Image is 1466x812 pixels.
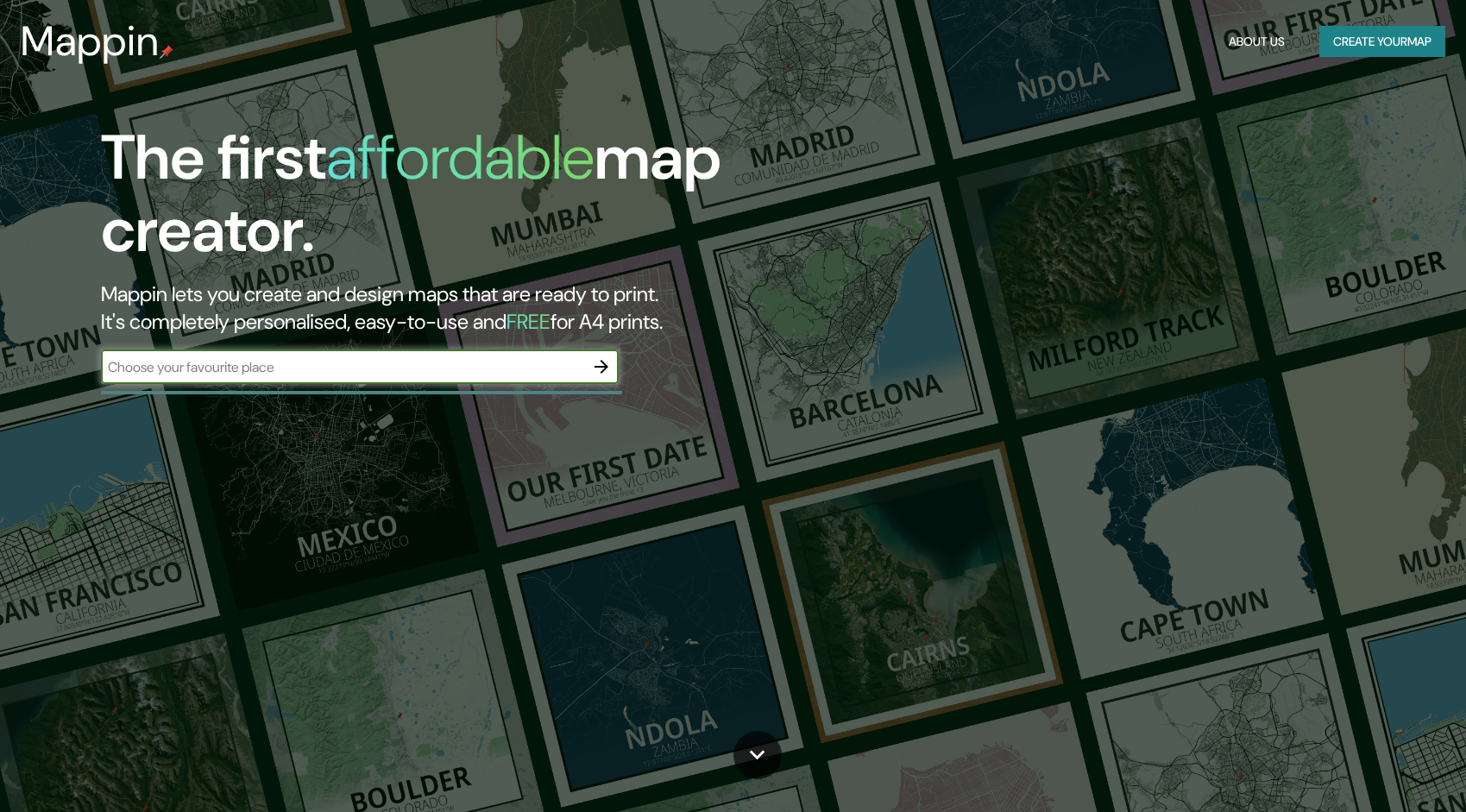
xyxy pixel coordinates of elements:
[101,357,584,377] input: Choose your favourite place
[21,17,160,66] h3: Mappin
[506,308,551,335] h5: FREE
[160,45,173,59] img: mappin-pin
[1319,26,1445,58] button: Create yourmap
[101,122,834,280] h1: The first map creator.
[101,280,834,336] h2: Mappin lets you create and design maps that are ready to print. It's completely personalised, eas...
[326,117,595,198] h1: affordable
[1222,26,1292,58] button: About Us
